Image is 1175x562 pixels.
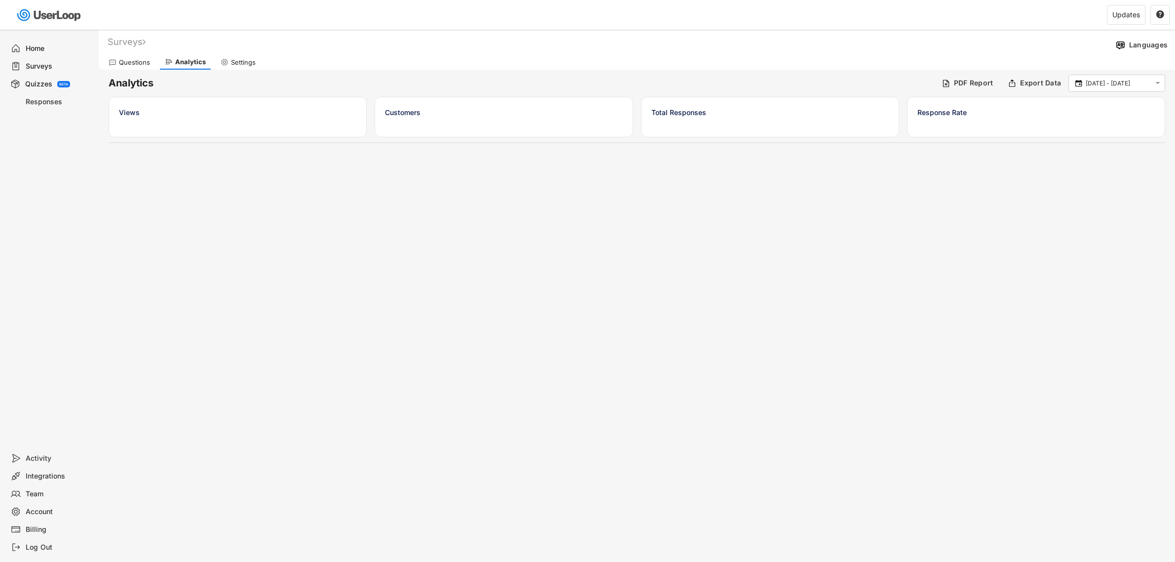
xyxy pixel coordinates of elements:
[231,58,256,67] div: Settings
[1115,40,1126,50] img: Language%20Icon.svg
[651,107,889,118] div: Total Responses
[1074,79,1083,88] button: 
[1129,40,1168,49] div: Languages
[1086,79,1151,88] input: Select Date Range
[15,5,84,25] img: userloop-logo-01.svg
[26,44,91,53] div: Home
[108,36,146,47] div: Surveys
[119,58,150,67] div: Questions
[917,107,1155,118] div: Response Rate
[1156,10,1165,19] button: 
[954,79,993,87] div: PDF Report
[26,525,91,534] div: Billing
[175,58,206,66] div: Analytics
[1020,79,1061,87] div: Export Data
[1156,10,1164,19] text: 
[26,543,91,552] div: Log Out
[26,62,91,71] div: Surveys
[59,82,68,86] div: BETA
[25,80,52,89] div: Quizzes
[26,489,91,499] div: Team
[1153,79,1162,87] button: 
[26,97,91,107] div: Responses
[1112,11,1140,18] div: Updates
[109,77,934,90] h6: Analytics
[385,107,622,118] div: Customers
[119,107,356,118] div: Views
[1156,79,1160,87] text: 
[26,454,91,463] div: Activity
[26,472,91,481] div: Integrations
[26,507,91,517] div: Account
[1075,79,1082,87] text: 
